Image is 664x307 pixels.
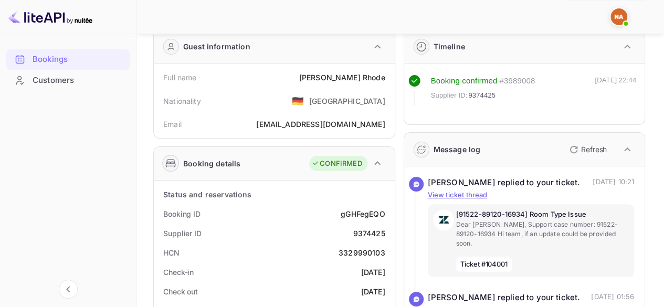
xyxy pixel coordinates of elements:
button: Refresh [563,141,611,158]
div: Bookings [6,49,130,70]
p: [DATE] 01:56 [591,292,634,304]
div: [GEOGRAPHIC_DATA] [309,96,385,107]
a: Bookings [6,49,130,69]
img: LiteAPI logo [8,8,92,25]
div: gGHFegEQO [341,208,385,219]
span: Ticket #104001 [456,257,512,272]
div: Check-in [163,267,194,278]
a: Customers [6,70,130,90]
div: 3329990103 [339,247,385,258]
div: [DATE] [361,286,385,297]
div: Timeline [434,41,465,52]
div: Booking details [183,158,240,169]
span: Supplier ID: [431,90,468,101]
div: Customers [6,70,130,91]
div: Check out [163,286,198,297]
p: [91522-89120-16934] Room Type Issue [456,209,629,220]
div: Email [163,119,182,130]
div: Full name [163,72,196,83]
button: Collapse navigation [59,280,78,299]
div: Customers [33,75,124,87]
div: Guest information [183,41,250,52]
div: [DATE] 22:44 [595,75,636,105]
div: Supplier ID [163,228,202,239]
div: Bookings [33,54,124,66]
p: Dear [PERSON_NAME], Support case number: 91522-89120-16934 Hi team, if an update could be provide... [456,220,629,248]
img: AwvSTEc2VUhQAAAAAElFTkSuQmCC [433,209,454,230]
div: [PERSON_NAME] replied to your ticket. [428,292,581,304]
p: View ticket thread [428,190,635,200]
div: # 3989008 [499,75,535,87]
div: CONFIRMED [312,158,362,169]
div: [PERSON_NAME] replied to your ticket. [428,177,581,189]
span: 9374425 [468,90,496,101]
p: [DATE] 10:21 [593,177,634,189]
div: Nationality [163,96,201,107]
div: Message log [434,144,481,155]
div: Booking confirmed [431,75,498,87]
div: [EMAIL_ADDRESS][DOMAIN_NAME] [256,119,385,130]
span: United States [292,91,304,110]
div: HCN [163,247,180,258]
div: [DATE] [361,267,385,278]
div: Status and reservations [163,189,251,200]
p: Refresh [581,144,607,155]
div: 9374425 [353,228,385,239]
div: [PERSON_NAME] Rhode [299,72,385,83]
img: Nargisse El Aoumari [610,8,627,25]
div: Booking ID [163,208,201,219]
